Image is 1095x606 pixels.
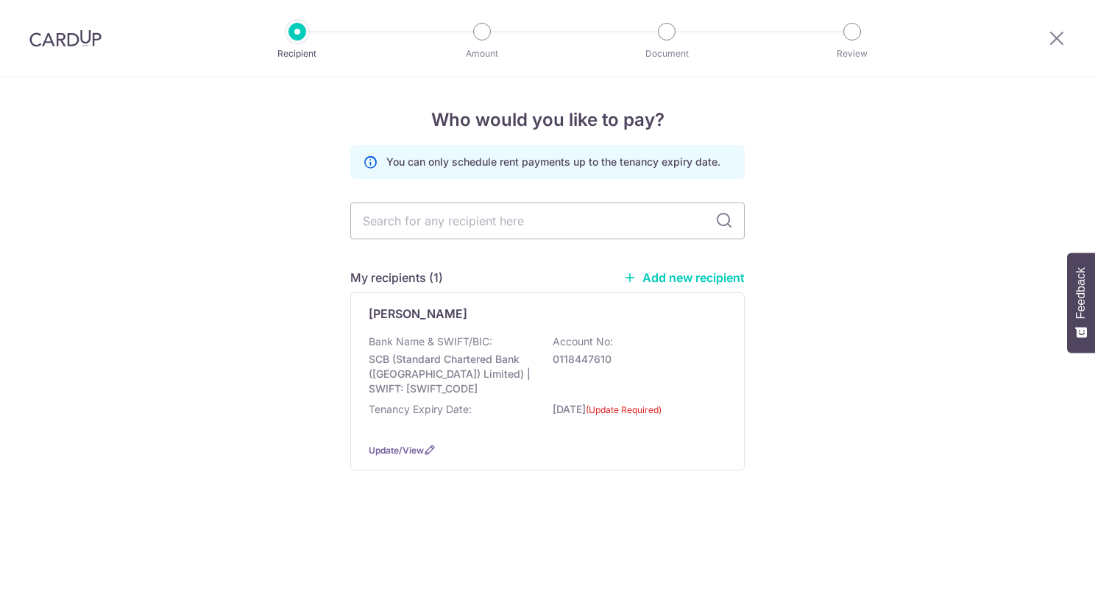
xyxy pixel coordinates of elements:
[29,29,102,47] img: CardUp
[798,46,907,61] p: Review
[369,305,467,323] p: [PERSON_NAME]
[369,352,534,396] p: SCB (Standard Chartered Bank ([GEOGRAPHIC_DATA]) Limited) | SWIFT: [SWIFT_CODE]
[553,402,717,426] p: [DATE]
[350,202,745,239] input: Search for any recipient here
[1067,253,1095,353] button: Feedback - Show survey
[612,46,721,61] p: Document
[369,402,472,417] p: Tenancy Expiry Date:
[350,269,443,286] h5: My recipients (1)
[369,445,424,456] a: Update/View
[428,46,536,61] p: Amount
[1074,267,1088,319] span: Feedback
[586,403,662,417] label: (Update Required)
[386,155,720,169] p: You can only schedule rent payments up to the tenancy expiry date.
[553,334,613,349] p: Account No:
[369,334,492,349] p: Bank Name & SWIFT/BIC:
[623,270,745,285] a: Add new recipient
[553,352,717,367] p: 0118447610
[350,107,745,133] h4: Who would you like to pay?
[243,46,352,61] p: Recipient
